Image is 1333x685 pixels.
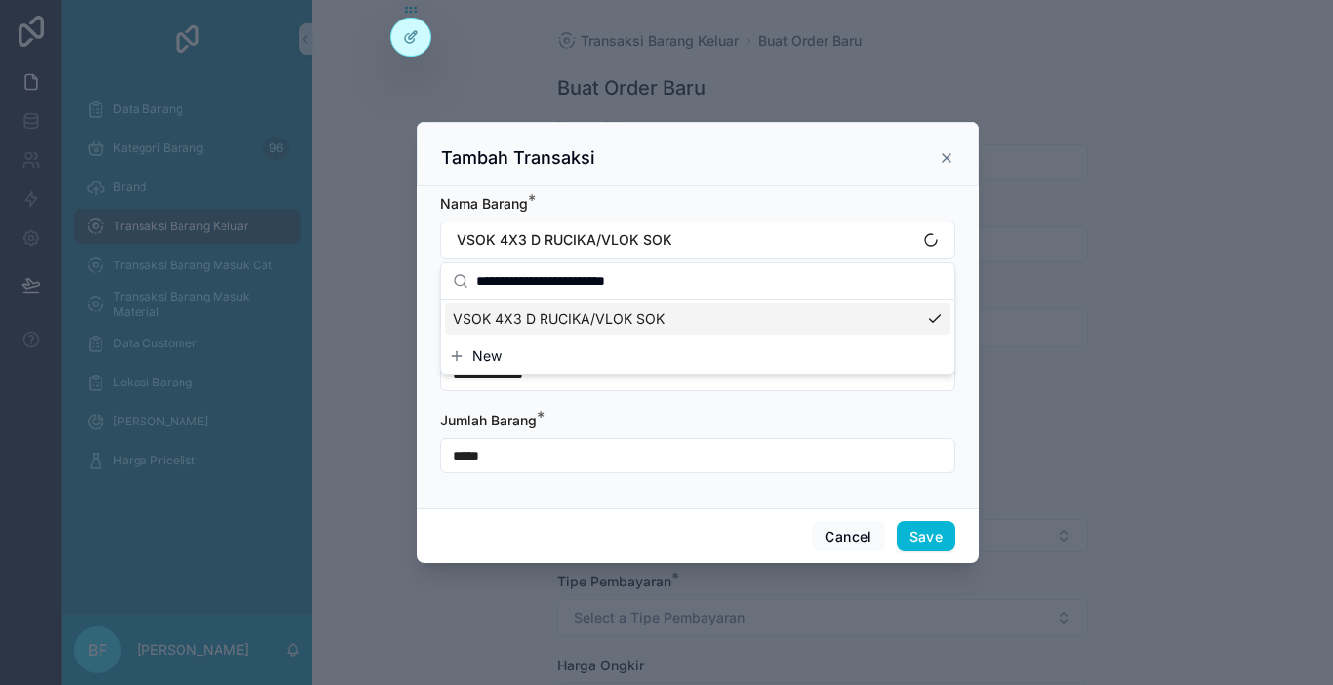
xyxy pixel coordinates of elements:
[440,412,537,428] span: Jumlah Barang
[897,521,955,552] button: Save
[457,230,672,250] span: VSOK 4X3 D RUCIKA/VLOK SOK
[449,346,947,366] button: New
[440,195,528,212] span: Nama Barang
[472,346,502,366] span: New
[441,300,954,339] div: Suggestions
[812,521,884,552] button: Cancel
[441,146,595,170] h3: Tambah Transaksi
[453,309,665,329] span: VSOK 4X3 D RUCIKA/VLOK SOK
[440,222,955,259] button: Select Button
